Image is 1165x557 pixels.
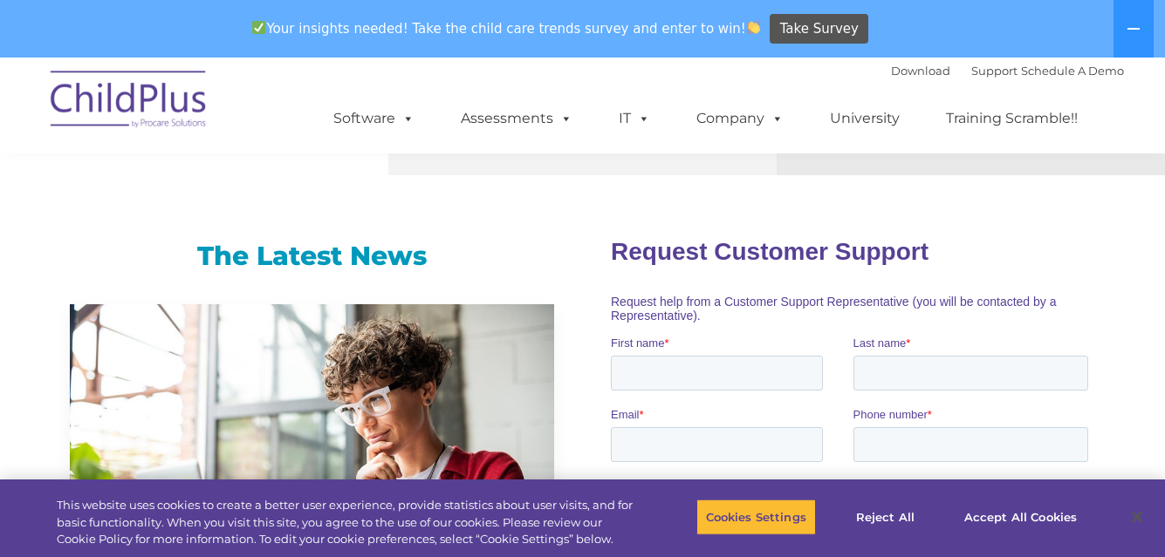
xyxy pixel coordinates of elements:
button: Close [1118,498,1156,536]
a: Assessments [443,101,590,136]
button: Cookies Settings [696,499,816,535]
a: Support [971,64,1018,78]
div: This website uses cookies to create a better user experience, provide statistics about user visit... [57,497,641,548]
a: Take Survey [770,14,868,44]
img: ✅ [252,21,265,34]
span: Last name [243,115,296,128]
a: Schedule A Demo [1021,64,1124,78]
button: Accept All Cookies [955,499,1086,535]
span: Take Survey [780,14,859,44]
span: Your insights needed! Take the child care trends survey and enter to win! [245,11,768,45]
a: Company [679,101,801,136]
img: ChildPlus by Procare Solutions [42,58,216,146]
a: Download [891,64,950,78]
font: | [891,64,1124,78]
a: University [812,101,917,136]
a: IT [601,101,668,136]
button: Reject All [831,499,940,535]
h3: The Latest News [70,239,554,274]
span: Phone number [243,187,317,200]
img: 👏 [747,21,760,34]
a: Training Scramble!! [929,101,1095,136]
a: Software [316,101,432,136]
